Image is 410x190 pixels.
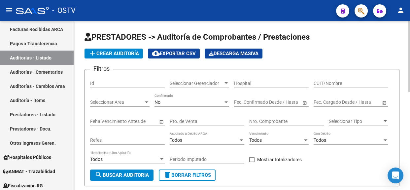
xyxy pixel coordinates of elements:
span: Todos [90,157,103,162]
input: End date [260,99,292,105]
h3: Filtros [90,64,113,73]
span: ANMAT - Trazabilidad [3,168,55,175]
span: Crear Auditoría [88,51,139,57]
input: End date [340,99,372,105]
button: Exportar CSV [148,49,200,58]
input: Start date [234,99,255,105]
button: Open calendar [158,118,165,125]
mat-icon: delete [163,171,171,179]
app-download-masive: Descarga masiva de comprobantes (adjuntos) [205,49,262,58]
span: Borrar Filtros [163,172,211,178]
button: Descarga Masiva [205,49,262,58]
span: Fiscalización RG [3,182,43,189]
span: Todos [249,137,262,143]
span: Seleccionar Tipo [329,119,382,124]
button: Borrar Filtros [159,170,216,181]
span: Seleccionar Gerenciador [170,81,223,86]
span: - OSTV [52,3,76,18]
mat-icon: search [95,171,103,179]
mat-icon: person [397,6,405,14]
span: Buscar Auditoria [95,172,149,178]
span: Descarga Masiva [209,51,258,57]
button: Open calendar [301,99,308,106]
mat-icon: menu [5,6,13,14]
span: No [154,99,160,105]
button: Crear Auditoría [85,49,143,58]
span: Todos [314,137,326,143]
span: Hospitales Públicos [3,154,51,161]
button: Buscar Auditoria [90,170,154,181]
button: Open calendar [381,99,388,106]
span: Exportar CSV [152,51,196,57]
mat-icon: cloud_download [152,49,160,57]
div: Open Intercom Messenger [388,168,403,183]
span: Todos [170,137,182,143]
input: Start date [314,99,334,105]
mat-icon: add [88,49,96,57]
span: Seleccionar Area [90,99,144,105]
span: Mostrar totalizadores [257,156,302,164]
span: PRESTADORES -> Auditoría de Comprobantes / Prestaciones [85,32,310,42]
